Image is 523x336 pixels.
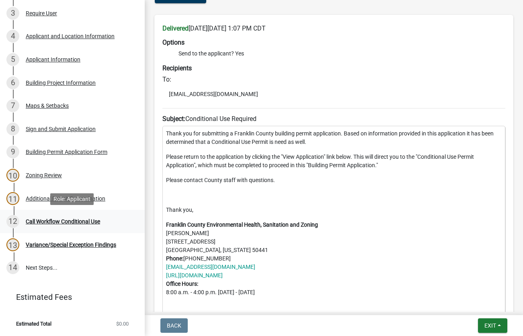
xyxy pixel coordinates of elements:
[162,25,189,32] strong: Delivered
[166,264,255,270] a: [EMAIL_ADDRESS][DOMAIN_NAME]
[26,172,62,178] div: Zoning Review
[162,39,185,46] strong: Options
[26,80,96,86] div: Building Project Information
[26,10,57,16] div: Require User
[178,49,505,58] li: Send to the applicant? Yes
[166,221,502,297] p: [PERSON_NAME] [STREET_ADDRESS] [GEOGRAPHIC_DATA], [US_STATE] 50441 [PHONE_NUMBER] 8:00 a.m. - 4:0...
[166,281,198,287] strong: Office Hours:
[166,176,502,184] p: Please contact County staff with questions.
[6,123,19,135] div: 8
[484,322,496,329] span: Exit
[6,53,19,66] div: 5
[16,321,51,326] span: Estimated Total
[167,322,181,329] span: Back
[6,30,19,43] div: 4
[166,129,502,146] p: Thank you for submitting a Franklin County building permit application. Based on information prov...
[26,242,116,248] div: Variance/Special Exception Findings
[166,221,318,228] strong: Franklin County Environmental Health, Sanitation and Zoning
[6,215,19,228] div: 12
[6,7,19,20] div: 3
[166,153,502,170] p: Please return to the application by clicking the "View Application" link below. This will direct ...
[26,149,107,155] div: Building Permit Application Form
[50,193,94,205] div: Role: Applicant
[162,25,505,32] h6: [DATE][DATE] 1:07 PM CDT
[26,33,115,39] div: Applicant and Location Information
[162,115,505,123] h6: Conditional Use Required
[6,169,19,182] div: 10
[162,64,192,72] strong: Recipients
[166,272,223,279] a: [URL][DOMAIN_NAME]
[478,318,507,333] button: Exit
[162,76,505,83] h6: To:
[6,76,19,89] div: 6
[6,145,19,158] div: 9
[26,57,80,62] div: Applicant Information
[26,219,100,224] div: Call Workflow Conditional Use
[6,99,19,112] div: 7
[26,126,96,132] div: Sign and Submit Application
[26,103,69,109] div: Maps & Setbacks
[6,289,132,305] a: Estimated Fees
[160,318,188,333] button: Back
[6,192,19,205] div: 11
[116,321,129,326] span: $0.00
[6,261,19,274] div: 14
[162,88,505,100] li: [EMAIL_ADDRESS][DOMAIN_NAME]
[166,206,502,214] p: Thank you,
[166,255,183,262] strong: Phone:
[26,196,105,201] div: Additional Permit Determination
[6,238,19,251] div: 13
[162,115,185,123] strong: Subject:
